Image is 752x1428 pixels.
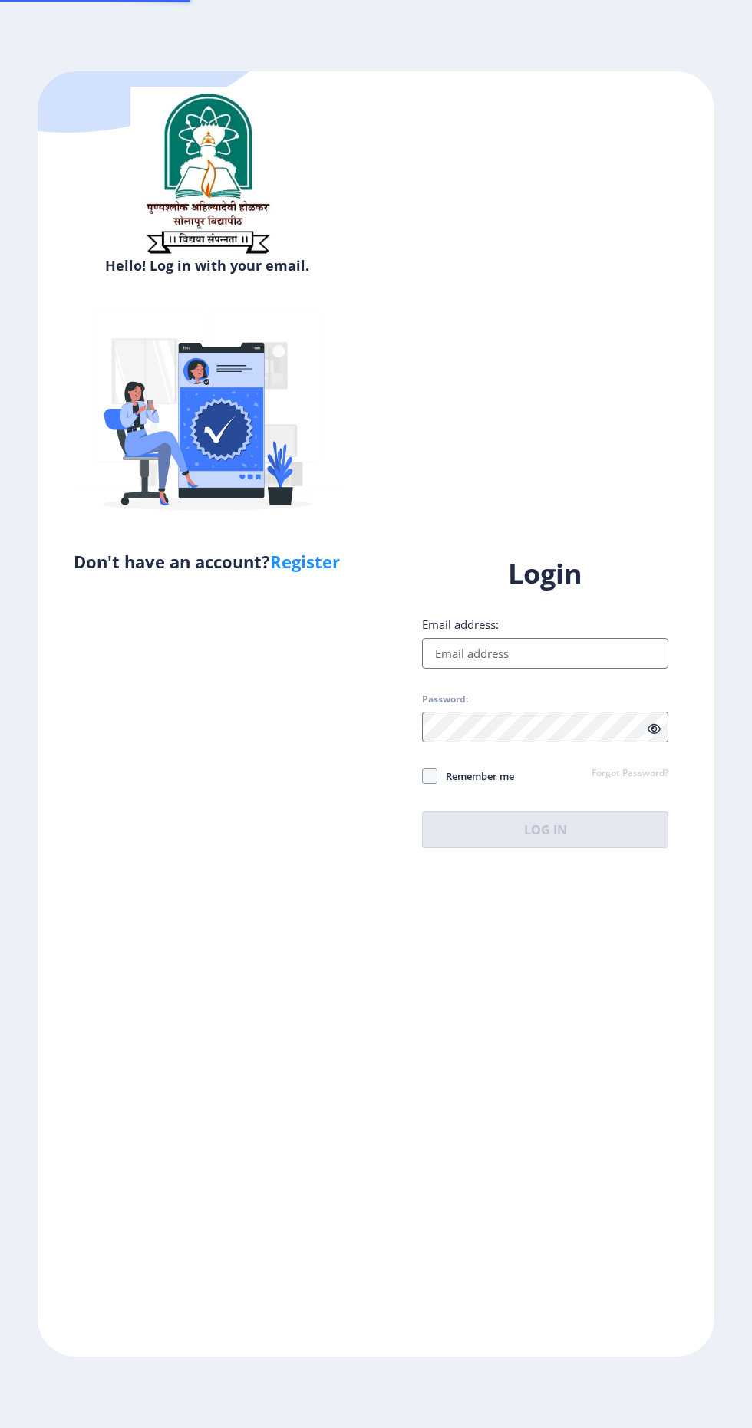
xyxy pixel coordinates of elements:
[437,767,514,785] span: Remember me
[422,811,668,848] button: Log In
[422,617,499,632] label: Email address:
[73,281,341,549] img: Verified-rafiki.svg
[422,638,668,669] input: Email address
[592,767,668,781] a: Forgot Password?
[130,87,284,260] img: sulogo.png
[422,555,668,592] h1: Login
[270,550,340,573] a: Register
[49,549,364,574] h5: Don't have an account?
[49,256,364,275] h6: Hello! Log in with your email.
[422,693,468,706] label: Password:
